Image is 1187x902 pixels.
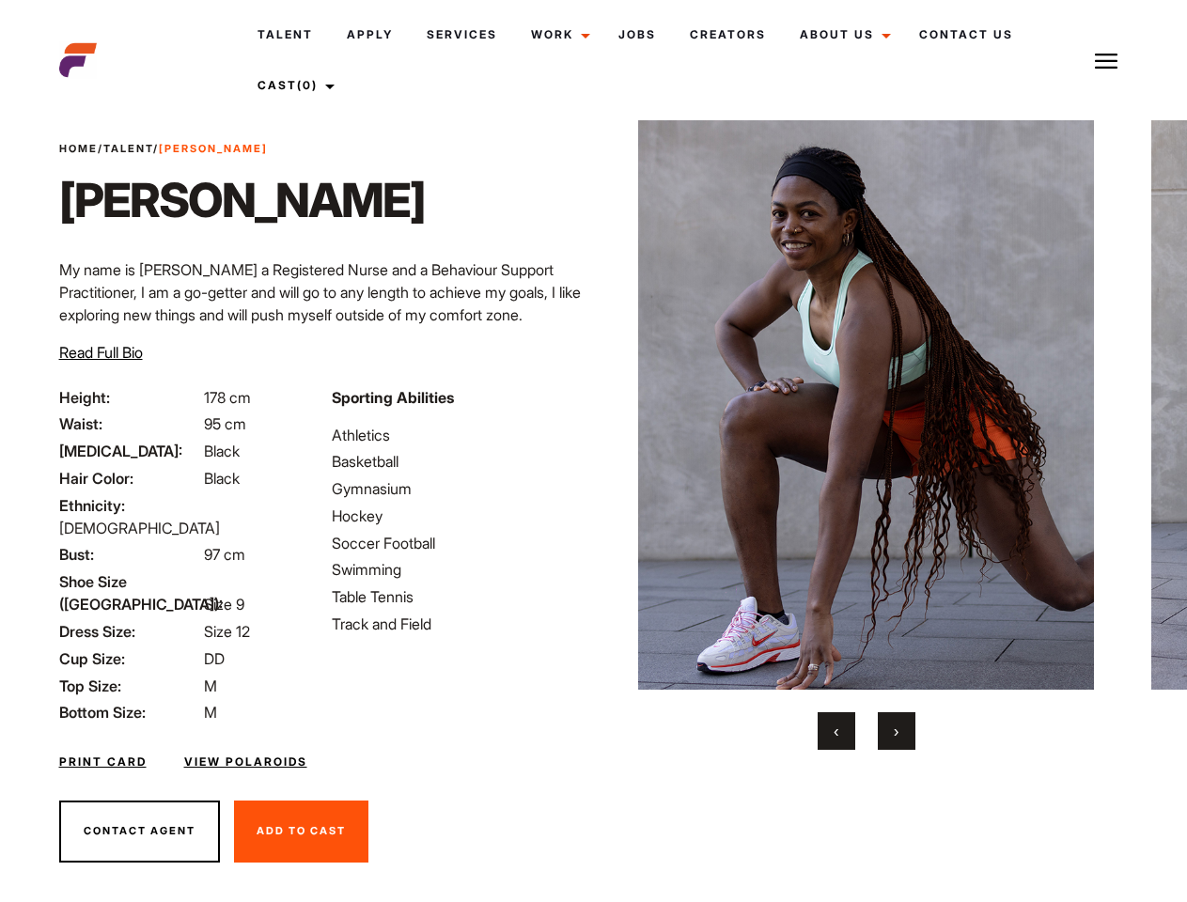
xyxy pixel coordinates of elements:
span: Black [204,469,240,488]
span: Next [894,722,898,740]
span: Previous [834,722,838,740]
span: Top Size: [59,675,200,697]
a: Home [59,142,98,155]
span: Size 9 [204,595,244,614]
span: Bottom Size: [59,701,200,723]
button: Read Full Bio [59,341,143,364]
span: 178 cm [204,388,251,407]
a: Contact Us [902,9,1030,60]
span: Waist: [59,412,200,435]
span: 97 cm [204,545,245,564]
a: Talent [103,142,153,155]
span: Size 12 [204,622,250,641]
a: Cast(0) [241,60,346,111]
span: Bust: [59,543,200,566]
a: Creators [673,9,783,60]
span: / / [59,141,268,157]
a: View Polaroids [184,754,307,770]
li: Track and Field [332,613,582,635]
a: Work [514,9,601,60]
span: Shoe Size ([GEOGRAPHIC_DATA]): [59,570,200,615]
span: Hair Color: [59,467,200,490]
img: Burger icon [1095,50,1117,72]
span: Cup Size: [59,647,200,670]
li: Athletics [332,424,582,446]
li: Basketball [332,450,582,473]
span: Add To Cast [257,824,346,837]
li: Soccer Football [332,532,582,554]
span: M [204,676,217,695]
span: Ethnicity: [59,494,200,517]
strong: [PERSON_NAME] [159,142,268,155]
a: Print Card [59,754,147,770]
strong: Sporting Abilities [332,388,454,407]
a: Services [410,9,514,60]
span: 95 cm [204,414,246,433]
li: Gymnasium [332,477,582,500]
a: Talent [241,9,330,60]
span: Read Full Bio [59,343,143,362]
a: Jobs [601,9,673,60]
a: About Us [783,9,902,60]
span: DD [204,649,225,668]
li: Hockey [332,505,582,527]
button: Contact Agent [59,801,220,863]
a: Apply [330,9,410,60]
span: Dress Size: [59,620,200,643]
button: Add To Cast [234,801,368,863]
span: Black [204,442,240,460]
li: Swimming [332,558,582,581]
span: My name is [PERSON_NAME] a Registered Nurse and a Behaviour Support Practitioner, I am a go-gette... [59,260,581,324]
span: [MEDICAL_DATA]: [59,440,200,462]
img: cropped-aefm-brand-fav-22-square.png [59,41,97,79]
span: M [204,703,217,722]
li: Table Tennis [332,585,582,608]
h1: [PERSON_NAME] [59,172,425,228]
span: Height: [59,386,200,409]
span: (0) [297,78,318,92]
span: [DEMOGRAPHIC_DATA] [59,519,220,537]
